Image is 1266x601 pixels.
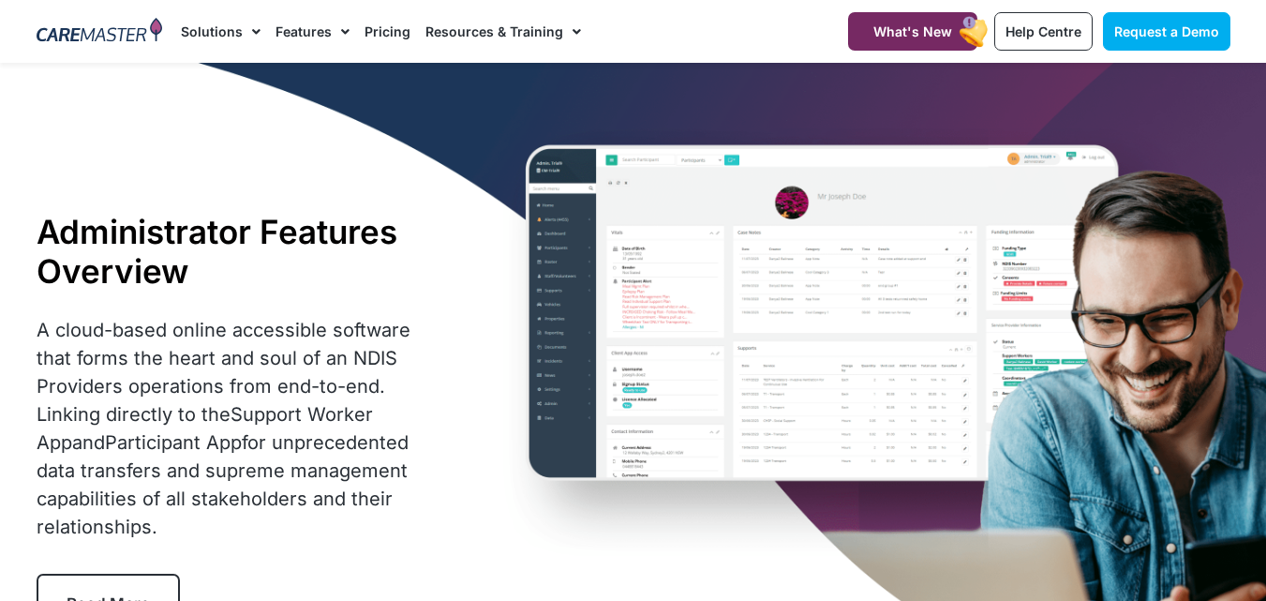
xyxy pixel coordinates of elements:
a: What's New [848,12,977,51]
a: Help Centre [994,12,1093,51]
img: CareMaster Logo [37,18,163,46]
span: Request a Demo [1114,23,1219,39]
span: Help Centre [1005,23,1081,39]
span: A cloud-based online accessible software that forms the heart and soul of an NDIS Providers opera... [37,319,410,538]
a: Request a Demo [1103,12,1230,51]
a: Participant App [105,431,242,454]
span: What's New [873,23,952,39]
h1: Administrator Features Overview [37,212,442,291]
